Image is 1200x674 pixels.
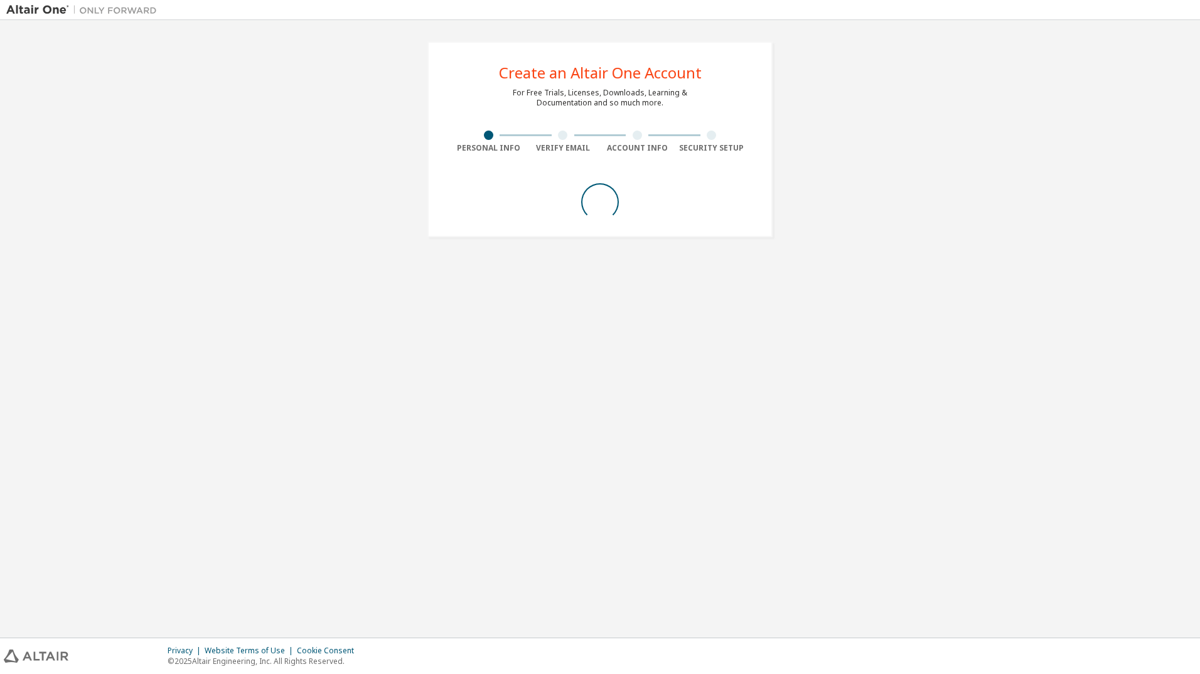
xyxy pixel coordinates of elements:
[513,88,687,108] div: For Free Trials, Licenses, Downloads, Learning & Documentation and so much more.
[451,143,526,153] div: Personal Info
[168,656,362,666] p: © 2025 Altair Engineering, Inc. All Rights Reserved.
[600,143,675,153] div: Account Info
[499,65,702,80] div: Create an Altair One Account
[675,143,749,153] div: Security Setup
[4,650,68,663] img: altair_logo.svg
[205,646,297,656] div: Website Terms of Use
[168,646,205,656] div: Privacy
[526,143,601,153] div: Verify Email
[6,4,163,16] img: Altair One
[297,646,362,656] div: Cookie Consent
